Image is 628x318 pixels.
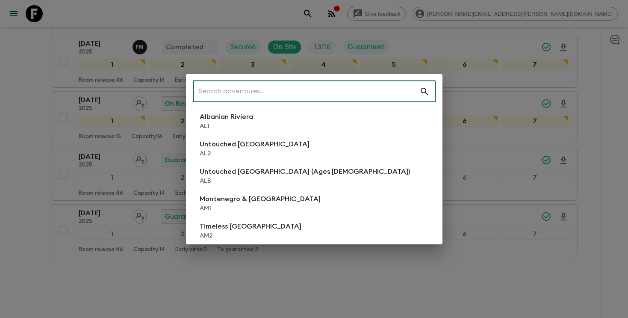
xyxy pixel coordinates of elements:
[200,166,410,177] p: Untouched [GEOGRAPHIC_DATA] (Ages [DEMOGRAPHIC_DATA])
[200,139,310,149] p: Untouched [GEOGRAPHIC_DATA]
[200,112,253,122] p: Albanian Riviera
[200,232,301,240] p: AM2
[200,177,410,185] p: ALB
[200,149,310,158] p: AL2
[193,80,419,104] input: Search adventures...
[200,194,321,204] p: Montenegro & [GEOGRAPHIC_DATA]
[200,122,253,131] p: AL1
[200,221,301,232] p: Timeless [GEOGRAPHIC_DATA]
[200,204,321,213] p: AM1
